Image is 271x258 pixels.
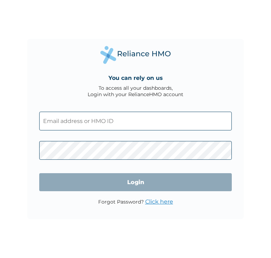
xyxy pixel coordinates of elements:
[145,198,173,205] a: Click here
[39,112,232,130] input: Email address or HMO ID
[108,75,163,81] h4: You can rely on us
[39,173,232,191] input: Login
[98,198,173,205] p: Forgot Password?
[88,85,183,98] div: To access all your dashboards, Login with your RelianceHMO account
[100,46,171,64] img: Reliance Health's Logo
